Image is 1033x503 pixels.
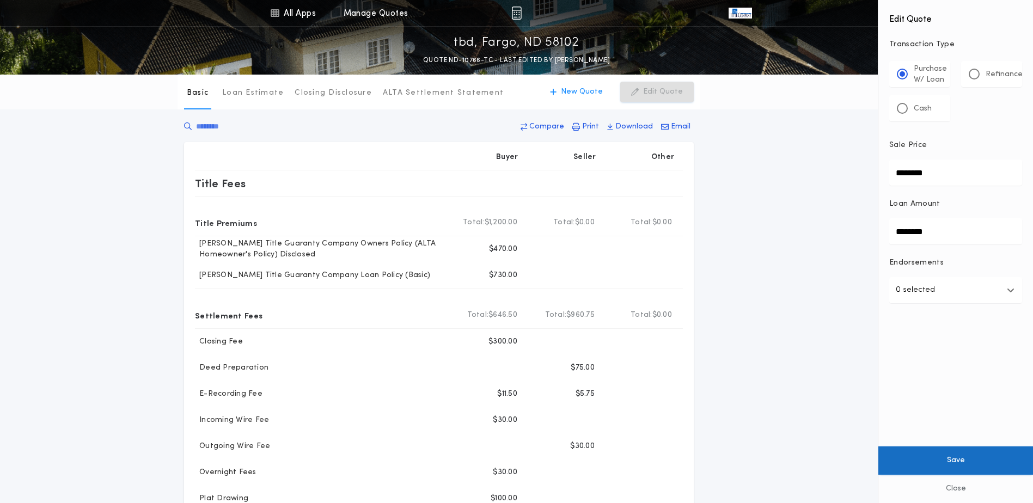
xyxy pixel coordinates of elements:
[493,415,517,426] p: $30.00
[545,310,567,321] b: Total:
[631,310,652,321] b: Total:
[575,217,595,228] span: $0.00
[489,244,517,255] p: $470.00
[889,7,1022,26] h4: Edit Quote
[195,467,256,478] p: Overnight Fees
[729,8,751,19] img: vs-icon
[582,121,599,132] p: Print
[463,217,485,228] b: Total:
[295,88,372,99] p: Closing Disclosure
[573,152,596,163] p: Seller
[671,121,690,132] p: Email
[195,306,262,324] p: Settlement Fees
[889,160,1022,186] input: Sale Price
[914,103,932,114] p: Cash
[195,336,243,347] p: Closing Fee
[889,218,1022,244] input: Loan Amount
[195,363,268,373] p: Deed Preparation
[889,257,1022,268] p: Endorsements
[914,64,947,85] p: Purchase W/ Loan
[187,88,209,99] p: Basic
[488,310,517,321] span: $646.50
[539,82,614,102] button: New Quote
[488,336,517,347] p: $300.00
[195,415,269,426] p: Incoming Wire Fee
[615,121,653,132] p: Download
[195,175,246,192] p: Title Fees
[529,121,564,132] p: Compare
[643,87,683,97] p: Edit Quote
[889,140,927,151] p: Sale Price
[889,199,940,210] p: Loan Amount
[553,217,575,228] b: Total:
[467,310,489,321] b: Total:
[652,217,672,228] span: $0.00
[423,55,610,66] p: QUOTE ND-10766-TC - LAST EDITED BY [PERSON_NAME]
[631,217,652,228] b: Total:
[485,217,517,228] span: $1,200.00
[571,363,595,373] p: $75.00
[383,88,504,99] p: ALTA Settlement Statement
[195,270,430,281] p: [PERSON_NAME] Title Guaranty Company Loan Policy (Basic)
[986,69,1023,80] p: Refinance
[651,152,674,163] p: Other
[222,88,284,99] p: Loan Estimate
[878,475,1033,503] button: Close
[576,389,595,400] p: $5.75
[569,117,602,137] button: Print
[620,82,694,102] button: Edit Quote
[896,284,935,297] p: 0 selected
[878,446,1033,475] button: Save
[493,467,517,478] p: $30.00
[889,39,1022,50] p: Transaction Type
[195,214,257,231] p: Title Premiums
[195,389,262,400] p: E-Recording Fee
[489,270,517,281] p: $730.00
[652,310,672,321] span: $0.00
[604,117,656,137] button: Download
[566,310,595,321] span: $960.75
[496,152,518,163] p: Buyer
[517,117,567,137] button: Compare
[497,389,517,400] p: $11.50
[561,87,603,97] p: New Quote
[889,277,1022,303] button: 0 selected
[195,238,449,260] p: [PERSON_NAME] Title Guaranty Company Owners Policy (ALTA Homeowner's Policy) Disclosed
[195,441,270,452] p: Outgoing Wire Fee
[570,441,595,452] p: $30.00
[658,117,694,137] button: Email
[511,7,522,20] img: img
[454,34,579,52] p: tbd, Fargo, ND 58102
